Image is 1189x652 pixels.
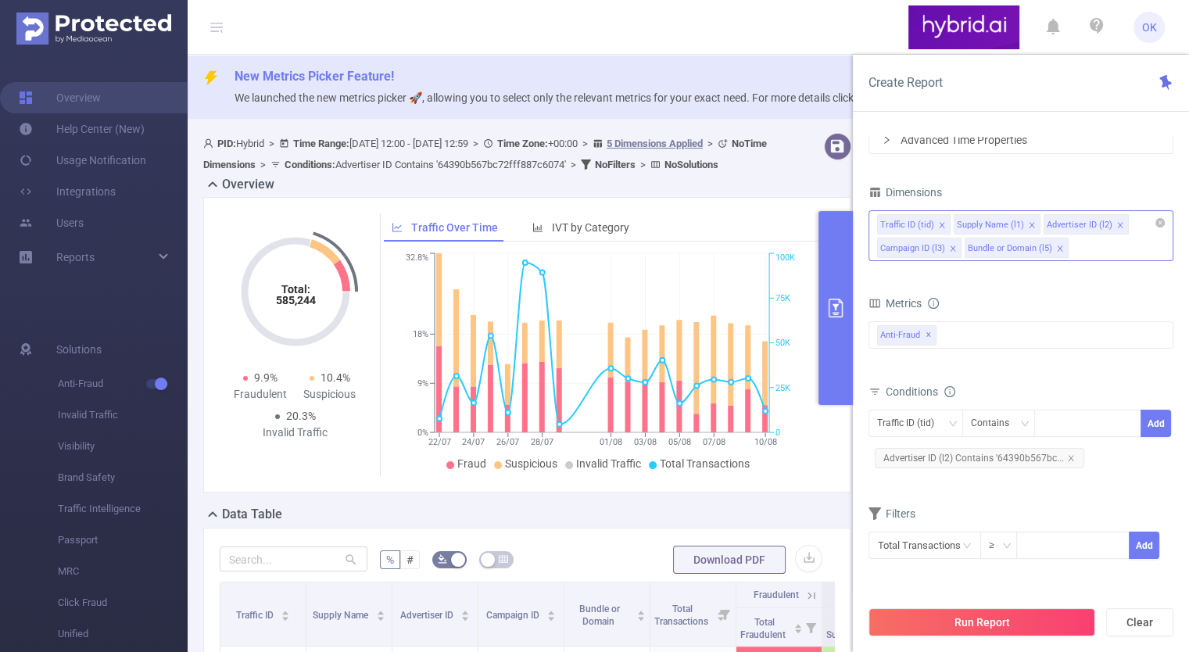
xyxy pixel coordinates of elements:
[220,546,367,571] input: Search...
[1067,454,1075,462] i: icon: close
[702,437,725,447] tspan: 07/08
[256,159,270,170] span: >
[1155,218,1165,227] i: icon: close-circle
[1020,419,1030,430] i: icon: down
[417,378,428,389] tspan: 9%
[264,138,279,149] span: >
[411,221,498,234] span: Traffic Over Time
[957,215,1024,235] div: Supply Name (l1)
[281,608,290,613] i: icon: caret-up
[497,138,548,149] b: Time Zone:
[703,138,718,149] span: >
[58,399,188,431] span: Invalid Traffic
[868,75,943,90] span: Create Report
[406,253,428,263] tspan: 32.8%
[869,127,1173,153] div: icon: rightAdvanced Time Properties
[637,608,646,613] i: icon: caret-up
[286,410,316,422] span: 20.3%
[754,437,776,447] tspan: 10/08
[882,135,891,145] i: icon: right
[19,113,145,145] a: Help Center (New)
[468,138,483,149] span: >
[413,329,428,339] tspan: 18%
[1142,12,1157,43] span: OK
[531,437,553,447] tspan: 28/07
[637,614,646,619] i: icon: caret-down
[461,614,470,619] i: icon: caret-down
[226,386,295,403] div: Fraudulent
[660,457,750,470] span: Total Transactions
[664,159,718,170] b: No Solutions
[406,553,414,566] span: #
[386,553,394,566] span: %
[58,587,188,618] span: Click Fraud
[654,604,711,627] span: Total Transactions
[944,386,955,397] i: icon: info-circle
[793,622,803,631] div: Sort
[496,437,519,447] tspan: 26/07
[376,608,385,618] div: Sort
[19,176,116,207] a: Integrations
[886,385,955,398] span: Conditions
[868,186,942,199] span: Dimensions
[235,91,903,104] span: We launched the new metrics picker 🚀, allowing you to select only the relevant metrics for your e...
[875,448,1084,468] span: Advertiser ID (l2) Contains '64390b567bc...
[16,13,171,45] img: Protected Media
[217,138,236,149] b: PID:
[285,159,566,170] span: Advertiser ID Contains '64390b567bc72fff887c6074'
[58,431,188,462] span: Visibility
[826,617,875,640] span: Total Suspicious
[800,608,822,646] i: Filter menu
[547,614,556,619] i: icon: caret-down
[532,222,543,233] i: icon: bar-chart
[58,556,188,587] span: MRC
[285,159,335,170] b: Conditions :
[546,608,556,618] div: Sort
[634,437,657,447] tspan: 03/08
[607,138,703,149] u: 5 Dimensions Applied
[880,215,934,235] div: Traffic ID (tid)
[499,554,508,564] i: icon: table
[428,437,450,447] tspan: 22/07
[392,222,403,233] i: icon: line-chart
[877,410,945,436] div: Traffic ID (tid)
[775,339,790,349] tspan: 50K
[968,238,1052,259] div: Bundle or Domain (l5)
[203,70,219,86] i: icon: thunderbolt
[673,546,786,574] button: Download PDF
[880,238,945,259] div: Campaign ID (l3)
[740,617,788,640] span: Total Fraudulent
[222,505,282,524] h2: Data Table
[566,159,581,170] span: >
[460,608,470,618] div: Sort
[579,604,620,627] span: Bundle or Domain
[58,493,188,525] span: Traffic Intelligence
[552,221,629,234] span: IVT by Category
[236,610,276,621] span: Traffic ID
[293,138,349,149] b: Time Range:
[1119,550,1124,555] i: icon: down
[1112,546,1129,559] span: Decrease Value
[547,608,556,613] i: icon: caret-up
[505,457,557,470] span: Suspicious
[376,614,385,619] i: icon: caret-down
[775,428,780,438] tspan: 0
[926,326,932,345] span: ✕
[56,334,102,365] span: Solutions
[58,525,188,556] span: Passport
[1141,410,1171,437] button: Add
[1106,608,1173,636] button: Clear
[295,386,365,403] div: Suspicious
[877,325,937,346] span: Anti-Fraud
[58,618,188,650] span: Unified
[462,437,485,447] tspan: 24/07
[1002,541,1012,552] i: icon: down
[19,145,146,176] a: Usage Notification
[56,251,95,263] span: Reports
[1116,221,1124,231] i: icon: close
[868,507,915,520] span: Filters
[714,582,736,646] i: Filter menu
[260,425,330,441] div: Invalid Traffic
[1056,245,1064,254] i: icon: close
[578,138,593,149] span: >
